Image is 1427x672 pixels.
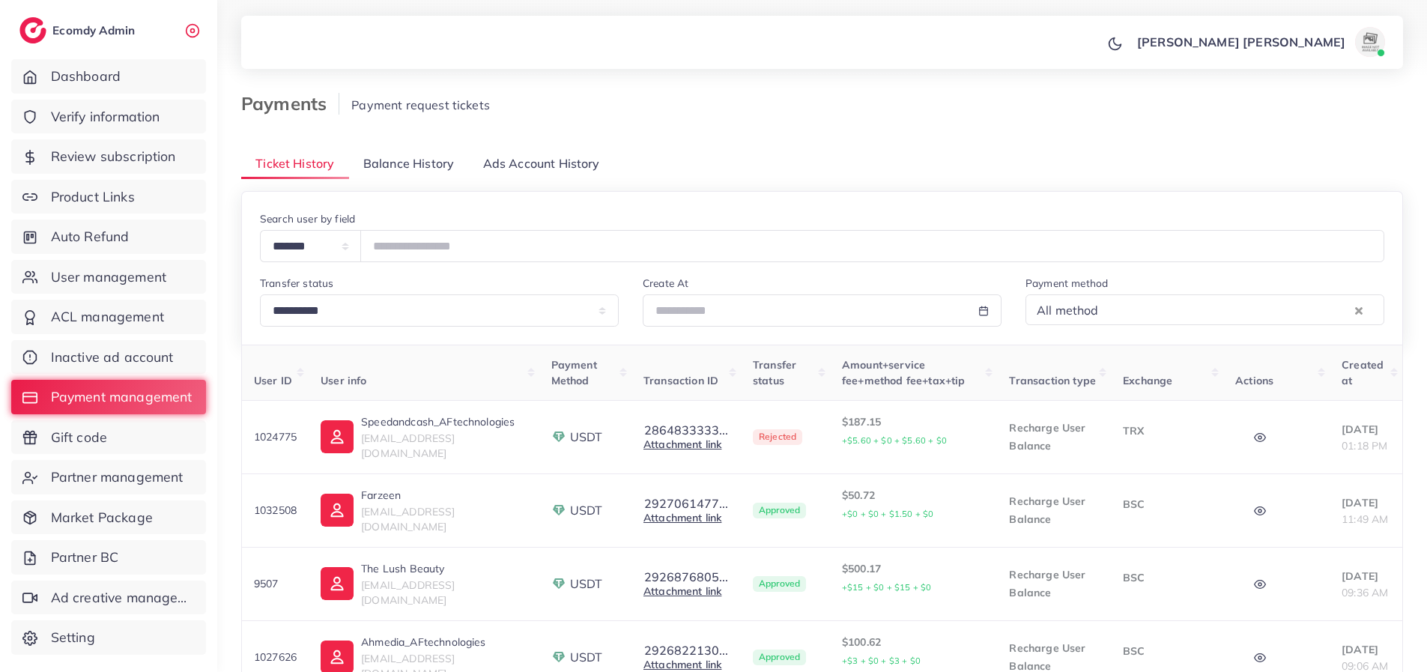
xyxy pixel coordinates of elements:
[361,432,455,460] span: [EMAIL_ADDRESS][DOMAIN_NAME]
[260,211,355,226] label: Search user by field
[570,502,603,519] span: USDT
[570,649,603,666] span: USDT
[643,570,729,584] button: 2926876805...
[260,276,333,291] label: Transfer status
[11,460,206,494] a: Partner management
[1103,298,1351,321] input: Search for option
[643,276,688,291] label: Create At
[842,413,985,449] p: $187.15
[51,227,130,246] span: Auto Refund
[11,59,206,94] a: Dashboard
[11,420,206,455] a: Gift code
[11,380,206,414] a: Payment management
[483,155,600,172] span: Ads Account History
[241,93,339,115] h3: Payments
[361,486,527,504] p: Farzeen
[51,628,95,647] span: Setting
[842,582,931,593] small: +$15 + $0 + $15 + $0
[1355,301,1363,318] button: Clear Selected
[321,567,354,600] img: ic-user-info.36bf1079.svg
[842,435,947,446] small: +$5.60 + $0 + $5.60 + $0
[643,644,729,657] button: 2926822130...
[643,374,718,387] span: Transaction ID
[1342,567,1390,585] p: [DATE]
[11,581,206,615] a: Ad creative management
[11,180,206,214] a: Product Links
[1342,512,1388,526] span: 11:49 AM
[1025,294,1384,325] div: Search for option
[570,429,603,446] span: USDT
[643,438,721,451] a: Attachment link
[51,348,174,367] span: Inactive ad account
[51,508,153,527] span: Market Package
[1123,374,1172,387] span: Exchange
[361,505,455,533] span: [EMAIL_ADDRESS][DOMAIN_NAME]
[51,107,160,127] span: Verify information
[254,648,297,666] p: 1027626
[363,155,454,172] span: Balance History
[1009,374,1096,387] span: Transaction type
[1123,422,1211,440] p: TRX
[361,413,527,431] p: Speedandcash_AFtechnologies
[51,467,184,487] span: Partner management
[1235,374,1273,387] span: Actions
[11,260,206,294] a: User management
[11,300,206,334] a: ACL management
[1009,566,1099,602] p: Recharge User Balance
[570,575,603,593] span: USDT
[1009,419,1099,455] p: Recharge User Balance
[551,429,566,444] img: payment
[321,494,354,527] img: ic-user-info.36bf1079.svg
[1342,439,1387,452] span: 01:18 PM
[11,220,206,254] a: Auto Refund
[321,374,366,387] span: User info
[51,187,135,207] span: Product Links
[51,548,119,567] span: Partner BC
[1123,495,1211,513] p: BSC
[753,429,802,446] span: Rejected
[643,423,729,437] button: 2864833333...
[1342,641,1390,659] p: [DATE]
[361,633,527,651] p: Ahmedia_AFtechnologies
[361,578,455,607] span: [EMAIL_ADDRESS][DOMAIN_NAME]
[11,620,206,655] a: Setting
[52,23,139,37] h2: Ecomdy Admin
[753,650,806,666] span: Approved
[51,267,166,287] span: User management
[11,340,206,375] a: Inactive ad account
[1034,299,1102,321] span: All method
[19,17,46,43] img: logo
[254,575,297,593] p: 9507
[842,358,966,387] span: Amount+service fee+method fee+tax+tip
[11,100,206,134] a: Verify information
[643,511,721,524] a: Attachment link
[1355,27,1385,57] img: avatar
[753,576,806,593] span: Approved
[1137,33,1345,51] p: [PERSON_NAME] [PERSON_NAME]
[842,656,921,666] small: +$3 + $0 + $3 + $0
[11,500,206,535] a: Market Package
[1129,27,1391,57] a: [PERSON_NAME] [PERSON_NAME]avatar
[1342,586,1388,599] span: 09:36 AM
[842,509,933,519] small: +$0 + $0 + $1.50 + $0
[1342,358,1384,387] span: Created at
[51,387,193,407] span: Payment management
[551,576,566,591] img: payment
[753,503,806,519] span: Approved
[551,650,566,665] img: payment
[254,501,297,519] p: 1032508
[842,633,985,670] p: $100.62
[51,147,176,166] span: Review subscription
[254,428,297,446] p: 1024775
[1342,420,1390,438] p: [DATE]
[643,497,729,510] button: 2927061477...
[255,155,334,172] span: Ticket History
[254,374,292,387] span: User ID
[361,560,527,578] p: The Lush Beauty
[842,560,985,596] p: $500.17
[351,97,490,112] span: Payment request tickets
[1025,276,1108,291] label: Payment method
[1123,642,1211,660] p: BSC
[842,486,985,523] p: $50.72
[551,503,566,518] img: payment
